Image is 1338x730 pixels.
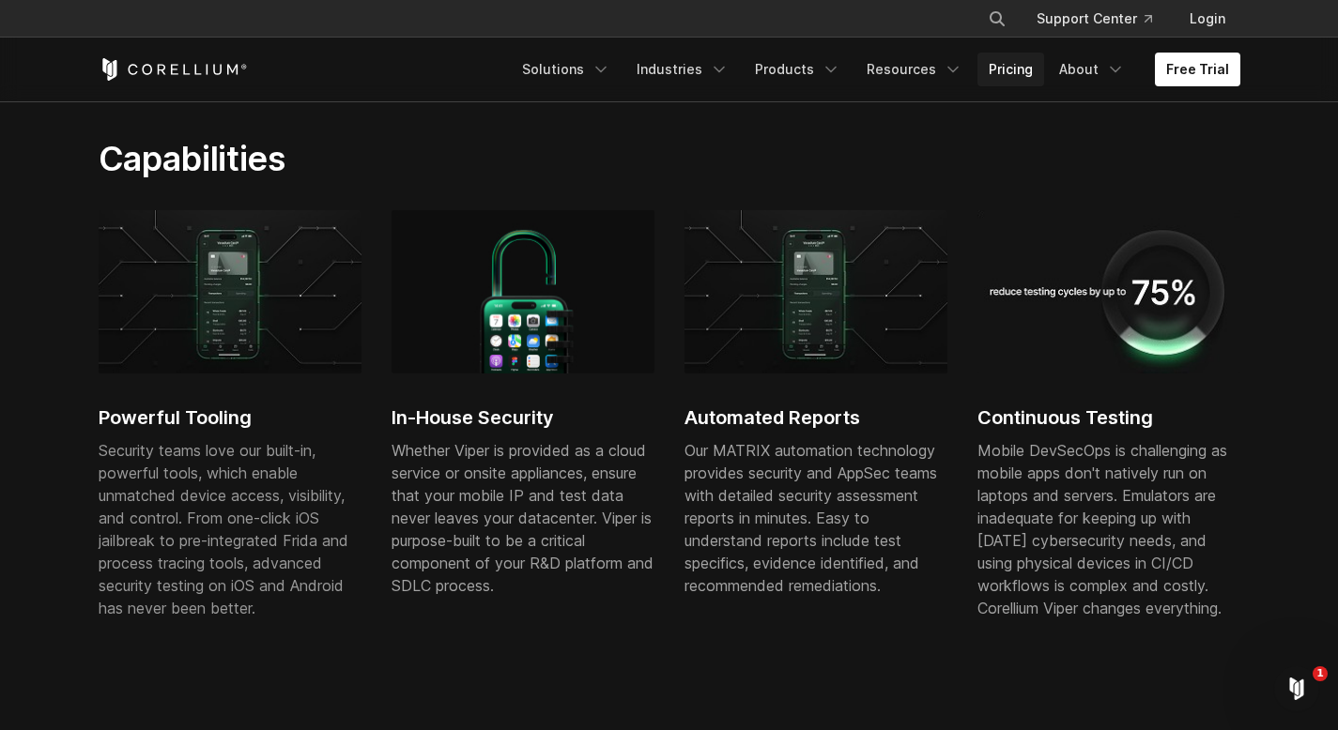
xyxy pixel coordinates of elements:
[625,53,740,86] a: Industries
[684,210,947,373] img: powerful_tooling
[99,403,361,432] h2: Powerful Tooling
[99,138,847,179] h2: Capabilities
[977,403,1240,432] h2: Continuous Testing
[980,2,1014,36] button: Search
[744,53,852,86] a: Products
[965,2,1240,36] div: Navigation Menu
[1155,53,1240,86] a: Free Trial
[977,439,1240,619] div: Mobile DevSecOps is challenging as mobile apps don't natively run on laptops and servers. Emulato...
[511,53,1240,86] div: Navigation Menu
[1313,666,1328,681] span: 1
[99,58,248,81] a: Corellium Home
[977,210,1240,373] img: automated-testing-1
[392,403,654,432] h2: In-House Security
[1048,53,1136,86] a: About
[99,210,361,373] img: powerful_tooling
[392,210,654,373] img: inhouse-security
[855,53,974,86] a: Resources
[392,439,654,597] div: Whether Viper is provided as a cloud service or onsite appliances, ensure that your mobile IP and...
[684,439,947,597] div: Our MATRIX automation technology provides security and AppSec teams with detailed security assess...
[684,403,947,432] h2: Automated Reports
[1022,2,1167,36] a: Support Center
[977,53,1044,86] a: Pricing
[1274,666,1319,711] iframe: Intercom live chat
[99,441,348,617] span: Security teams love our built-in, powerful tools, which enable unmatched device access, visibilit...
[1175,2,1240,36] a: Login
[511,53,622,86] a: Solutions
